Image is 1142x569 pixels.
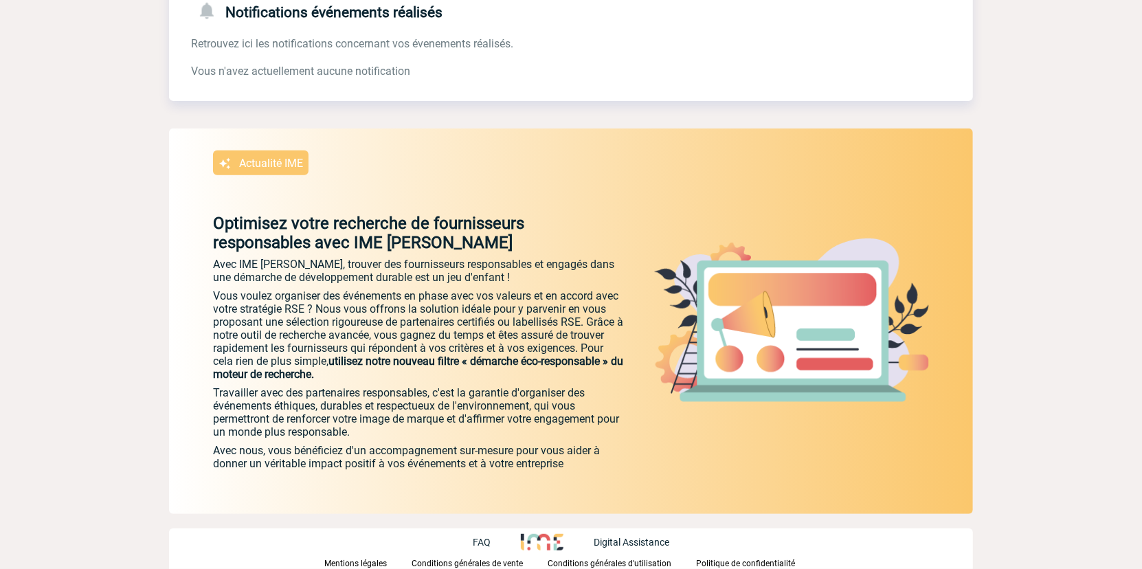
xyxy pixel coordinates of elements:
[191,1,443,21] h4: Notifications événements réalisés
[197,1,225,21] img: notifications-24-px-g.png
[191,65,410,78] span: Vous n'avez actuellement aucune notification
[213,355,623,381] span: utilisez notre nouveau filtre « démarche éco-responsable » du moteur de recherche.
[521,534,563,550] img: http://www.idealmeetingsevents.fr/
[213,258,625,284] p: Avec IME [PERSON_NAME], trouver des fournisseurs responsables et engagés dans une démarche de dév...
[239,157,303,170] p: Actualité IME
[697,556,818,569] a: Politique de confidentialité
[594,537,669,548] p: Digital Assistance
[325,556,412,569] a: Mentions légales
[213,289,625,381] p: Vous voulez organiser des événements en phase avec vos valeurs et en accord avec votre stratégie ...
[325,559,388,568] p: Mentions légales
[169,214,625,252] p: Optimisez votre recherche de fournisseurs responsables avec IME [PERSON_NAME]
[191,37,513,50] span: Retrouvez ici les notifications concernant vos évenements réalisés.
[697,559,796,568] p: Politique de confidentialité
[213,444,625,514] p: Avec nous, vous bénéficiez d'un accompagnement sur-mesure pour vous aider à donner un véritable i...
[213,386,625,438] p: Travailler avec des partenaires responsables, c'est la garantie d'organiser des événements éthiqu...
[412,559,524,568] p: Conditions générales de vente
[473,537,491,548] p: FAQ
[654,238,929,402] img: actu.png
[412,556,548,569] a: Conditions générales de vente
[548,556,697,569] a: Conditions générales d'utilisation
[473,535,521,548] a: FAQ
[548,559,672,568] p: Conditions générales d'utilisation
